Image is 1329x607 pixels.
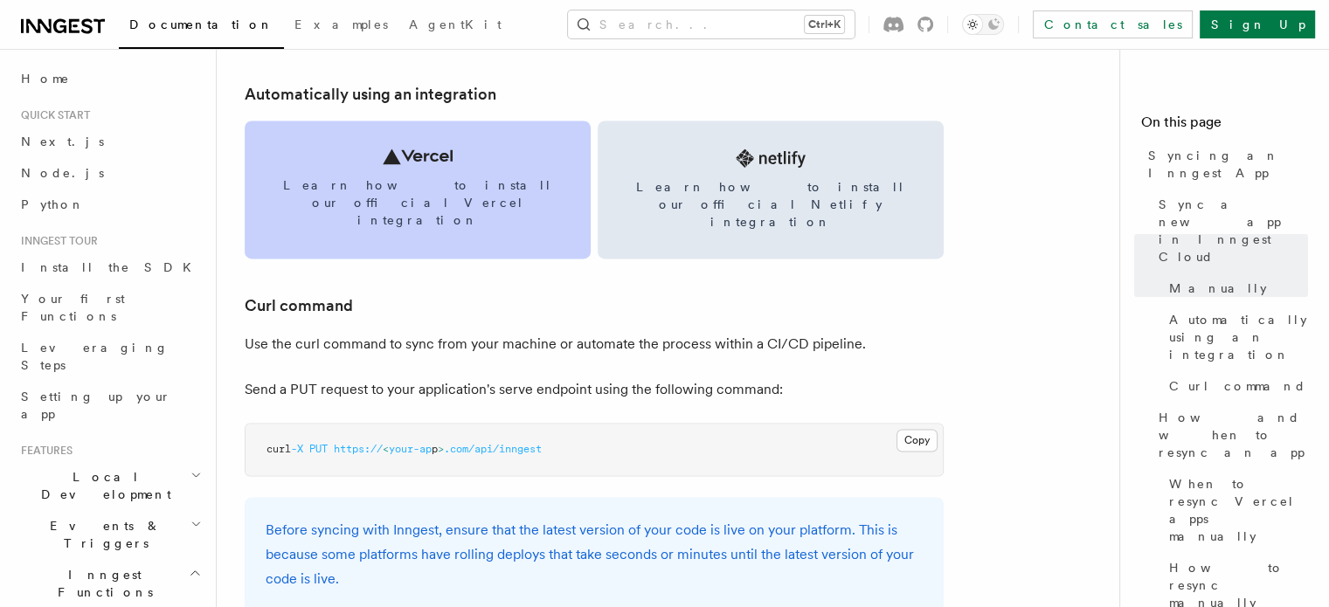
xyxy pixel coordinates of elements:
[896,429,938,452] button: Copy
[1159,196,1308,266] span: Sync a new app in Inngest Cloud
[432,443,438,455] span: p
[21,341,169,372] span: Leveraging Steps
[1033,10,1193,38] a: Contact sales
[21,390,171,421] span: Setting up your app
[14,381,205,430] a: Setting up your app
[266,443,291,455] span: curl
[619,178,923,231] span: Learn how to install our official Netlify integration
[294,17,388,31] span: Examples
[245,332,944,356] p: Use the curl command to sync from your machine or automate the process within a CI/CD pipeline.
[1159,409,1308,461] span: How and when to resync an app
[21,197,85,211] span: Python
[14,108,90,122] span: Quick start
[805,16,844,33] kbd: Ctrl+K
[14,444,73,458] span: Features
[245,377,944,402] p: Send a PUT request to your application's serve endpoint using the following command:
[444,443,542,455] span: .com/api/inngest
[389,443,432,455] span: your-ap
[438,443,444,455] span: >
[1162,468,1308,552] a: When to resync Vercel apps manually
[245,82,496,107] a: Automatically using an integration
[14,234,98,248] span: Inngest tour
[14,510,205,559] button: Events & Triggers
[1169,279,1267,297] span: Manually
[14,461,205,510] button: Local Development
[398,5,512,47] a: AgentKit
[962,14,1004,35] button: Toggle dark mode
[14,566,189,601] span: Inngest Functions
[14,468,190,503] span: Local Development
[266,518,923,591] p: Before syncing with Inngest, ensure that the latest version of your code is live on your platform...
[14,517,190,552] span: Events & Triggers
[409,17,502,31] span: AgentKit
[1169,311,1308,363] span: Automatically using an integration
[1148,147,1308,182] span: Syncing an Inngest App
[14,189,205,220] a: Python
[568,10,855,38] button: Search...Ctrl+K
[14,126,205,157] a: Next.js
[1152,402,1308,468] a: How and when to resync an app
[119,5,284,49] a: Documentation
[1200,10,1315,38] a: Sign Up
[14,332,205,381] a: Leveraging Steps
[21,70,70,87] span: Home
[14,63,205,94] a: Home
[245,293,353,318] a: Curl command
[1141,140,1308,189] a: Syncing an Inngest App
[334,443,383,455] span: https://
[598,121,944,259] a: Learn how to install our official Netlify integration
[284,5,398,47] a: Examples
[21,260,202,274] span: Install the SDK
[21,166,104,180] span: Node.js
[21,135,104,148] span: Next.js
[1162,370,1308,402] a: Curl command
[1162,272,1308,304] a: Manually
[1152,189,1308,272] a: Sync a new app in Inngest Cloud
[1169,377,1306,395] span: Curl command
[1141,112,1308,140] h4: On this page
[309,443,328,455] span: PUT
[266,176,570,229] span: Learn how to install our official Vercel integration
[21,292,125,323] span: Your first Functions
[14,283,205,332] a: Your first Functions
[383,443,389,455] span: <
[1162,304,1308,370] a: Automatically using an integration
[1169,475,1308,545] span: When to resync Vercel apps manually
[14,252,205,283] a: Install the SDK
[129,17,273,31] span: Documentation
[245,121,591,259] a: Learn how to install our official Vercel integration
[14,157,205,189] a: Node.js
[291,443,303,455] span: -X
